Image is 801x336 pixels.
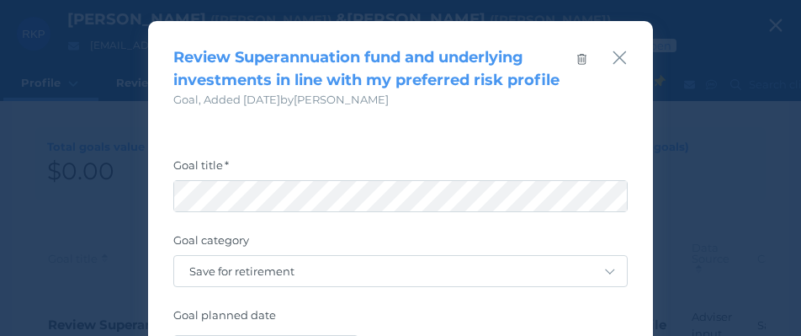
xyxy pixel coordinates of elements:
[173,308,628,330] label: Goal planned date
[173,93,389,106] span: Goal , Added [DATE] by [PERSON_NAME]
[173,158,628,180] label: Goal title
[173,48,560,89] span: Review Superannuation fund and underlying investments in line with my preferred risk profile
[612,46,628,69] button: Close
[173,233,628,255] label: Goal category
